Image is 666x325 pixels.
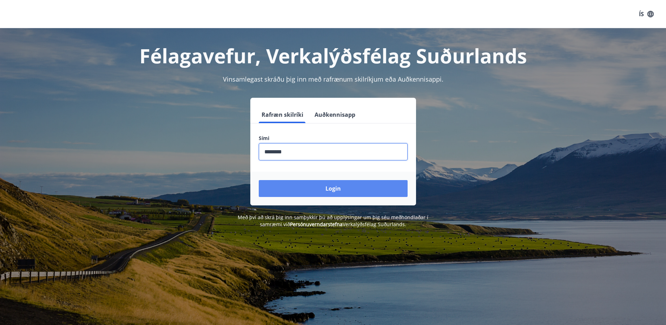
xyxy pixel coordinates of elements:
[89,42,578,69] h1: Félagavefur, Verkalýðsfélag Suðurlands
[259,180,408,197] button: Login
[635,8,658,20] button: ÍS
[290,221,343,228] a: Persónuverndarstefna
[312,106,358,123] button: Auðkennisapp
[259,135,408,142] label: Sími
[223,75,443,83] span: Vinsamlegast skráðu þig inn með rafrænum skilríkjum eða Auðkennisappi.
[259,106,306,123] button: Rafræn skilríki
[238,214,428,228] span: Með því að skrá þig inn samþykkir þú að upplýsingar um þig séu meðhöndlaðar í samræmi við Verkalý...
